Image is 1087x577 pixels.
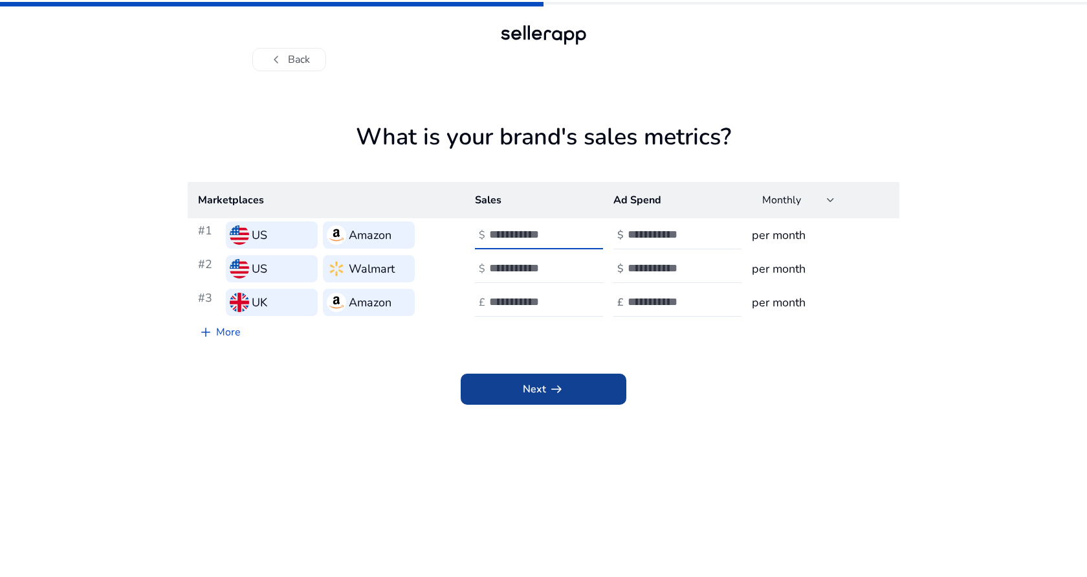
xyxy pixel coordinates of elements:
[198,255,221,282] h3: #2
[230,293,249,312] img: uk.svg
[479,229,485,242] h4: $
[752,293,889,311] h3: per month
[252,260,267,278] h3: US
[479,297,485,309] h4: £
[230,225,249,245] img: us.svg
[252,226,267,244] h3: US
[479,263,485,275] h4: $
[188,182,465,218] th: Marketplaces
[188,123,899,182] h1: What is your brand's sales metrics?
[603,182,741,218] th: Ad Spend
[617,229,624,242] h4: $
[230,259,249,278] img: us.svg
[198,324,214,340] span: add
[198,289,221,316] h3: #3
[198,221,221,249] h3: #1
[752,226,889,244] h3: per month
[617,263,624,275] h4: $
[188,319,251,345] a: More
[617,297,624,309] h4: £
[349,226,391,244] h3: Amazon
[349,293,391,311] h3: Amazon
[523,381,564,397] span: Next
[465,182,603,218] th: Sales
[349,260,395,278] h3: Walmart
[252,293,267,311] h3: UK
[269,52,284,67] span: chevron_left
[549,381,564,397] span: arrow_right_alt
[461,374,626,405] button: Nextarrow_right_alt
[252,48,326,71] button: chevron_leftBack
[752,260,889,278] h3: per month
[762,193,801,207] span: Monthly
